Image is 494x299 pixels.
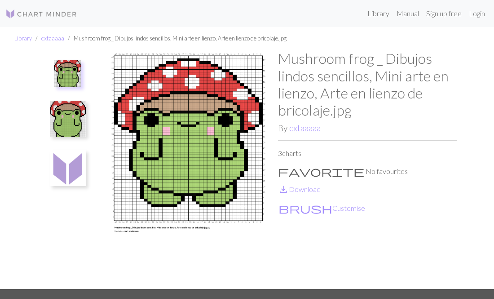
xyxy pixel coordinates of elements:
p: 3 charts [278,148,457,159]
a: cxtaaaaa [289,123,321,133]
h2: By [278,123,457,133]
a: Sign up free [423,4,465,22]
button: CustomiseCustomise [278,202,366,214]
img: Logo [5,9,77,19]
a: DownloadDownload [278,185,321,193]
a: Library [364,4,393,22]
img: Mushroom frog _ Dibujos lindos sencillos, Mini arte en lienzo, Arte en lienzo de bricolaje.jpg [99,50,278,289]
img: Copy of Copy of Mushroom frog _ Dibujos lindos sencillos, Mini arte en lienzo, Arte en lienzo de ... [50,150,86,186]
span: brush [278,202,332,214]
span: favorite [278,165,364,178]
a: Login [465,4,489,22]
li: Mushroom frog _ Dibujos lindos sencillos, Mini arte en lienzo, Arte en lienzo de bricolaje.jpg [64,34,287,43]
h1: Mushroom frog _ Dibujos lindos sencillos, Mini arte en lienzo, Arte en lienzo de bricolaje.jpg [278,50,457,119]
i: Favourite [278,166,364,177]
span: save_alt [278,183,289,196]
a: Library [14,35,32,42]
a: Manual [393,4,423,22]
img: Copy of Mushroom frog _ Dibujos lindos sencillos, Mini arte en lienzo, Arte en lienzo de bricolaj... [50,101,86,137]
i: Download [278,184,289,195]
img: Mushroom frog _ Dibujos lindos sencillos, Mini arte en lienzo, Arte en lienzo de bricolaje.jpg [54,60,81,87]
i: Customise [278,203,332,214]
p: No favourites [278,166,457,177]
a: cxtaaaaa [41,35,64,42]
